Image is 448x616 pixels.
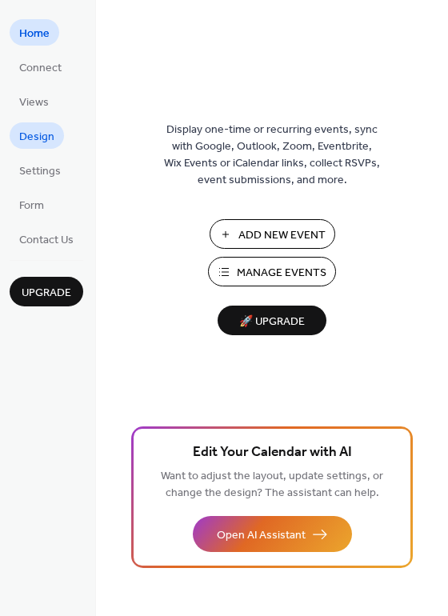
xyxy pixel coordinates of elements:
span: Display one-time or recurring events, sync with Google, Outlook, Zoom, Eventbrite, Wix Events or ... [164,122,380,189]
span: Open AI Assistant [217,527,306,544]
a: Design [10,122,64,149]
button: 🚀 Upgrade [218,306,326,335]
span: Want to adjust the layout, update settings, or change the design? The assistant can help. [161,466,383,504]
button: Add New Event [210,219,335,249]
a: Connect [10,54,71,80]
span: Contact Us [19,232,74,249]
a: Contact Us [10,226,83,252]
span: Form [19,198,44,214]
span: Home [19,26,50,42]
a: Settings [10,157,70,183]
span: Edit Your Calendar with AI [193,442,352,464]
span: Upgrade [22,285,71,302]
span: Design [19,129,54,146]
a: Form [10,191,54,218]
span: 🚀 Upgrade [227,311,317,333]
a: Home [10,19,59,46]
span: Connect [19,60,62,77]
span: Views [19,94,49,111]
span: Settings [19,163,61,180]
a: Views [10,88,58,114]
button: Manage Events [208,257,336,286]
span: Manage Events [237,265,326,282]
button: Open AI Assistant [193,516,352,552]
button: Upgrade [10,277,83,306]
span: Add New Event [238,227,326,244]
